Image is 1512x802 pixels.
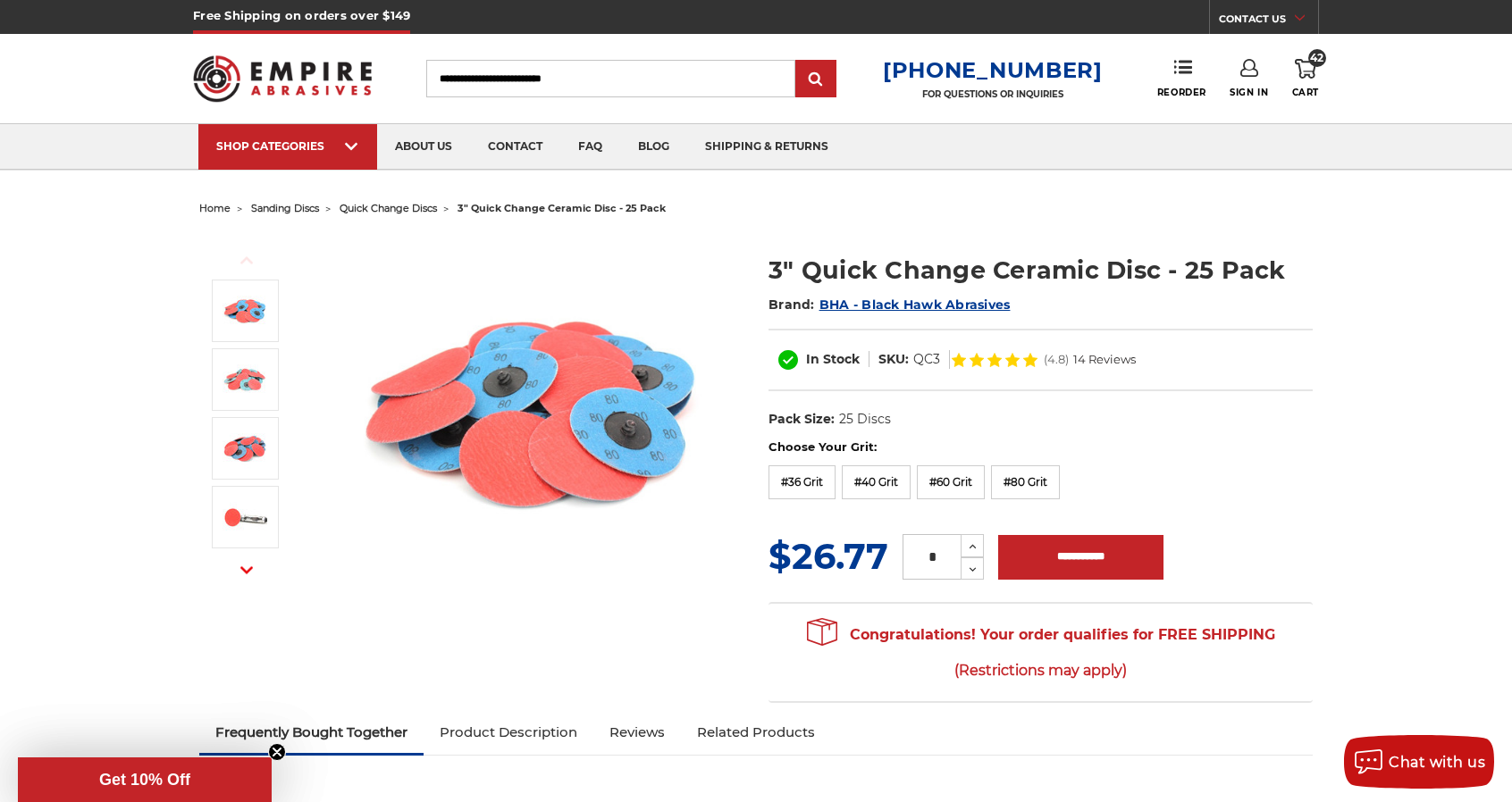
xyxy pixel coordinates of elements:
[225,241,268,280] button: Previous
[798,62,834,97] input: Submit
[878,350,909,369] dt: SKU:
[769,534,888,578] span: $26.77
[806,351,860,367] span: In Stock
[1308,49,1326,67] span: 42
[1073,354,1136,365] span: 14 Reviews
[377,124,470,170] a: about us
[769,410,835,429] dt: Pack Size:
[424,713,593,752] a: Product Description
[1389,754,1485,771] span: Chat with us
[769,439,1313,456] label: Choose Your Grit:
[1157,59,1206,97] a: Reorder
[223,357,267,402] img: 3" Quick Change Ceramic Disc - 25 Pack
[353,234,710,591] img: 3 inch ceramic roloc discs
[1157,87,1206,98] span: Reorder
[268,743,286,761] button: Close teaser
[340,202,437,214] a: quick change discs
[883,57,1103,83] a: [PHONE_NUMBER]
[1344,735,1494,789] button: Chat with us
[807,653,1275,688] span: (Restrictions may apply)
[470,124,560,170] a: contact
[1230,87,1268,98] span: Sign In
[458,202,666,214] span: 3" quick change ceramic disc - 25 pack
[1292,87,1319,98] span: Cart
[193,44,372,113] img: Empire Abrasives
[223,288,267,333] img: 3 inch ceramic roloc discs
[560,124,620,170] a: faq
[225,551,268,589] button: Next
[593,713,681,752] a: Reviews
[251,202,319,214] a: sanding discs
[769,297,815,313] span: Brand:
[819,297,1011,313] a: BHA - Black Hawk Abrasives
[681,713,831,752] a: Related Products
[769,253,1313,288] h1: 3" Quick Change Ceramic Disc - 25 Pack
[1044,354,1069,365] span: (4.8)
[913,350,940,369] dd: QC3
[199,202,231,214] a: home
[99,771,190,789] span: Get 10% Off
[1292,59,1319,98] a: 42 Cart
[839,410,891,429] dd: 25 Discs
[687,124,846,170] a: shipping & returns
[199,713,424,752] a: Frequently Bought Together
[1219,9,1318,34] a: CONTACT US
[620,124,687,170] a: blog
[223,426,267,471] img: 3" Quick Change Ceramic Disc - 25 Pack
[18,757,272,802] div: Get 10% OffClose teaser
[216,139,359,153] div: SHOP CATEGORIES
[883,88,1103,100] p: FOR QUESTIONS OR INQUIRIES
[807,617,1275,689] span: Congratulations! Your order qualifies for FREE SHIPPING
[223,495,267,539] img: Air grinder sanding Disc ceramic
